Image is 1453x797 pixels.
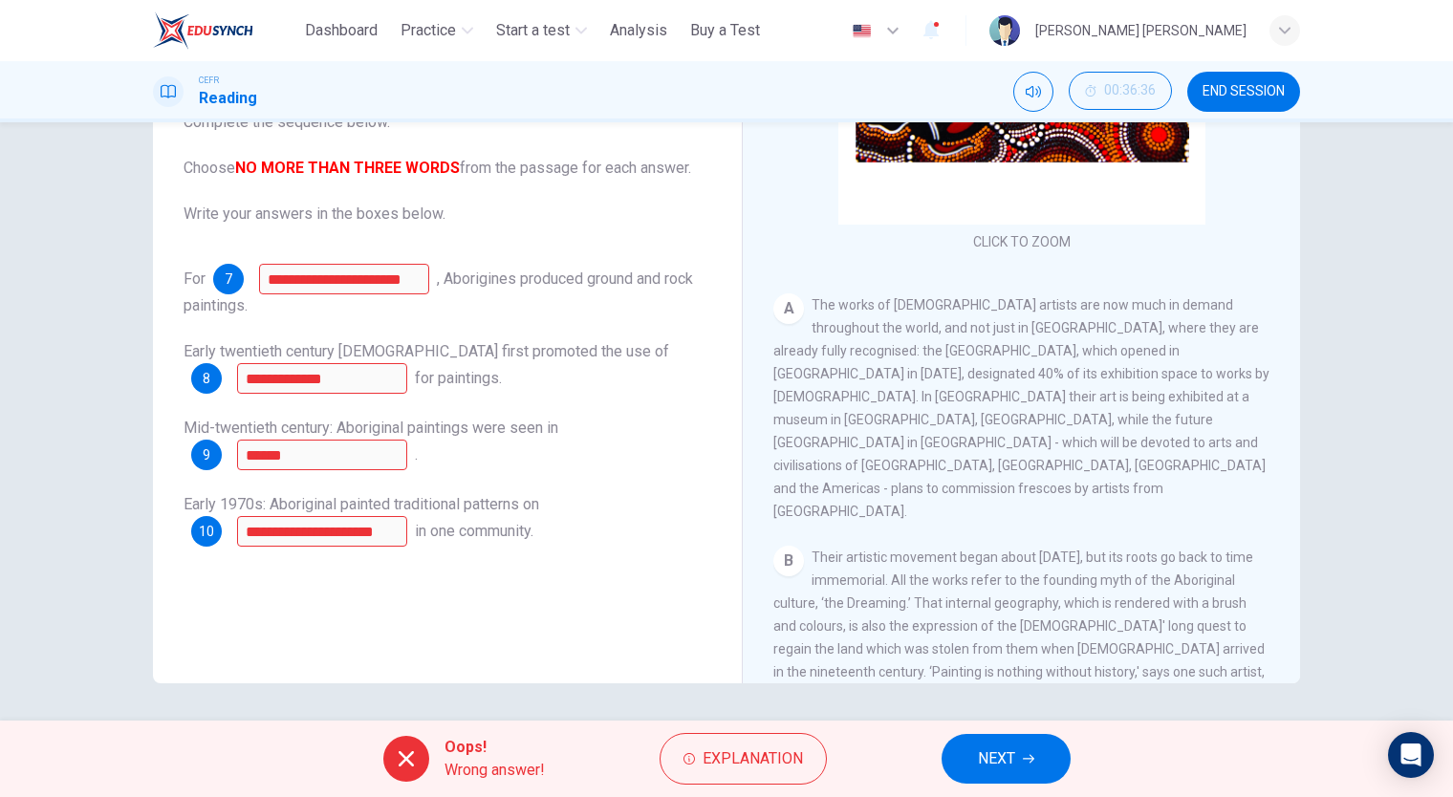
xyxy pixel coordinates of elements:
[401,19,456,42] span: Practice
[415,445,418,463] span: .
[773,549,1265,702] span: Their artistic movement began about [DATE], but its roots go back to time immemorial. All the wor...
[496,19,570,42] span: Start a test
[305,19,378,42] span: Dashboard
[942,734,1071,784] button: NEXT
[1388,732,1434,778] div: Open Intercom Messenger
[203,372,210,385] span: 8
[235,159,460,177] font: NO MORE THAN THREE WORDS
[153,11,297,50] a: ELTC logo
[225,272,232,286] span: 7
[184,269,206,288] span: For
[199,525,214,538] span: 10
[602,13,675,48] button: Analysis
[184,269,693,314] span: , Aborigines produced ground and rock paintings.
[199,74,219,87] span: CEFR
[1013,72,1053,112] div: Mute
[237,363,407,394] input: bark; tree bark;
[237,440,407,470] input: overseas museums
[445,736,545,759] span: Oops!
[415,522,533,540] span: in one community.
[683,13,768,48] button: Buy a Test
[237,516,407,547] input: school walls
[488,13,595,48] button: Start a test
[773,546,804,576] div: B
[773,297,1269,519] span: The works of [DEMOGRAPHIC_DATA] artists are now much in demand throughout the world, and not just...
[184,342,669,360] span: Early twentieth century [DEMOGRAPHIC_DATA] first promoted the use of
[1069,72,1172,110] button: 00:36:36
[445,759,545,782] span: Wrong answer!
[1203,84,1285,99] span: END SESSION
[1035,19,1247,42] div: [PERSON_NAME] [PERSON_NAME]
[850,24,874,38] img: en
[184,419,558,437] span: Mid-twentieth century: Aboriginal paintings were seen in
[773,293,804,324] div: A
[989,15,1020,46] img: Profile picture
[259,264,429,294] input: thousands of years
[184,111,711,226] span: Complete the sequence below. Choose from the passage for each answer. Write your answers in the b...
[660,733,827,785] button: Explanation
[203,448,210,462] span: 9
[978,745,1015,772] span: NEXT
[1187,72,1300,112] button: END SESSION
[415,369,502,387] span: for paintings.
[393,13,481,48] button: Practice
[1104,83,1156,98] span: 00:36:36
[703,745,803,772] span: Explanation
[184,495,539,513] span: Early 1970s: Aboriginal painted traditional patterns on
[610,19,667,42] span: Analysis
[297,13,385,48] button: Dashboard
[199,87,257,110] h1: Reading
[1069,72,1172,112] div: Hide
[690,19,760,42] span: Buy a Test
[153,11,253,50] img: ELTC logo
